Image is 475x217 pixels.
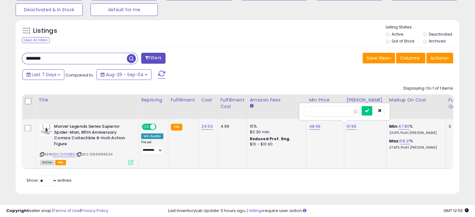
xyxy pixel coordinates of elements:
div: $10 - $10.90 [250,142,302,147]
p: 23.91% Profit [PERSON_NAME] [389,131,441,135]
div: ASIN: [40,124,134,164]
div: Fulfillable Quantity [448,97,470,110]
span: Show: entries [27,177,72,183]
span: OFF [156,124,166,130]
a: Terms of Use [53,208,80,214]
div: Clear All Filters [22,37,50,43]
div: 15% [250,124,302,129]
span: Compared to: [65,72,94,78]
button: Last 7 Days [22,69,64,80]
p: Listing States: [386,24,459,30]
a: Privacy Policy [81,208,108,214]
th: The percentage added to the cost of goods (COGS) that forms the calculator for Min & Max prices. [386,94,446,119]
label: Deactivated [428,32,452,37]
label: Active [392,32,403,37]
div: [PERSON_NAME] [347,97,384,103]
div: Last InventoryLab Update: 5 hours ago, require user action. [168,208,469,214]
div: seller snap | | [6,208,108,214]
div: 3 [448,124,468,129]
div: Fulfillment [171,97,196,103]
label: Out of Stock [392,38,414,44]
img: 41IbO3fzRfL._SL40_.jpg [40,124,52,136]
button: Save View [363,53,395,63]
div: Win BuyBox [141,133,163,139]
div: Cost [201,97,215,103]
a: B0CSH5KBBG [53,152,75,157]
span: 2025-09-13 12:50 GMT [443,208,469,214]
a: 58.21 [400,138,410,144]
span: Last 7 Days [32,72,57,78]
button: Aug-29 - Sep-04 [96,69,151,80]
div: Amazon Fees [250,97,304,103]
div: Displaying 1 to 1 of 1 items [403,86,453,91]
div: Preset: [141,140,163,154]
span: Aug-29 - Sep-04 [106,72,144,78]
div: Repricing [141,97,166,103]
h5: Listings [33,27,57,35]
button: Actions [426,53,453,63]
small: Amazon Fees. [250,103,254,109]
div: Markup on Cost [389,97,443,103]
a: 2 listings [246,208,263,214]
button: Columns [396,53,425,63]
b: Reduced Prof. Rng. [250,136,291,141]
div: Fulfillment Cost [220,97,245,110]
span: FBA [55,160,66,165]
a: 51.99 [347,123,357,130]
div: % [389,138,441,150]
button: Deactivated & In Stock [16,3,83,16]
a: 24.50 [201,123,213,130]
b: Max: [389,138,400,144]
p: 27.43% Profit [PERSON_NAME] [389,145,441,150]
span: ON [142,124,150,130]
div: % [389,124,441,135]
small: FBA [171,124,182,131]
button: Filters [141,53,166,64]
button: default for me [91,3,158,16]
b: Min: [389,123,398,129]
span: All listings currently available for purchase on Amazon [40,160,54,165]
a: 48.99 [309,123,321,130]
label: Archived [428,38,445,44]
b: Marvel Legends Series Superior Spider-Man, 85th Anniversary Comics Collectible 6-Inch Action Figure [54,124,130,148]
div: 4.99 [220,124,242,129]
a: 47.80 [398,123,409,130]
div: $0.30 min [250,129,302,135]
div: Min Price [309,97,341,103]
span: Columns [400,55,420,61]
div: Title [38,97,136,103]
strong: Copyright [6,208,29,214]
span: | SKU: 1065999504 [76,152,112,157]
